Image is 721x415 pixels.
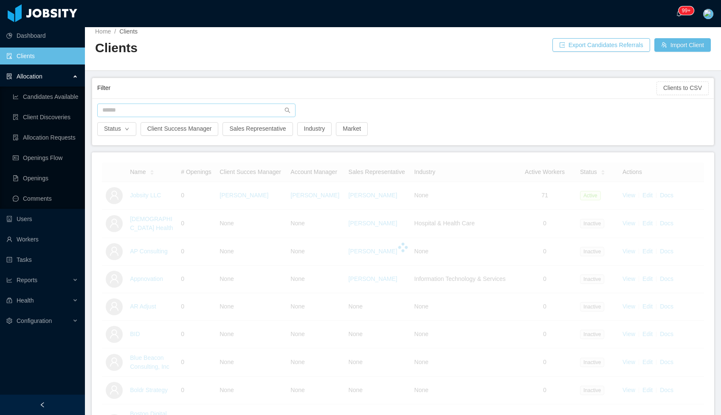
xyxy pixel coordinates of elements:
button: Market [336,122,368,136]
a: icon: line-chartCandidates Available [13,88,78,105]
h2: Clients [95,39,403,57]
a: Home [95,28,111,35]
a: icon: file-searchClient Discoveries [13,109,78,126]
a: icon: idcardOpenings Flow [13,149,78,166]
span: Allocation [17,73,42,80]
a: icon: messageComments [13,190,78,207]
a: icon: profileTasks [6,251,78,268]
i: icon: line-chart [6,277,12,283]
span: Health [17,297,34,304]
button: Statusicon: down [97,122,136,136]
span: Clients [119,28,138,35]
span: Reports [17,277,37,283]
i: icon: solution [6,73,12,79]
a: icon: file-textOpenings [13,170,78,187]
span: / [114,28,116,35]
button: icon: usergroup-addImport Client [654,38,711,52]
a: icon: robotUsers [6,210,78,227]
span: Configuration [17,317,52,324]
a: icon: pie-chartDashboard [6,27,78,44]
button: Clients to CSV [656,81,709,95]
i: icon: setting [6,318,12,324]
div: Filter [97,80,656,96]
i: icon: medicine-box [6,297,12,303]
sup: 1572 [679,6,694,15]
i: icon: search [284,107,290,113]
img: 9d02c7a0-e153-11e8-a9ea-73ce98abfc94_65fc718997353.png [703,9,713,19]
button: icon: exportExport Candidates Referrals [552,38,650,52]
a: icon: userWorkers [6,231,78,248]
button: Industry [297,122,332,136]
button: Client Success Manager [141,122,219,136]
a: icon: file-doneAllocation Requests [13,129,78,146]
a: icon: auditClients [6,48,78,64]
button: Sales Representative [222,122,293,136]
i: icon: bell [676,11,682,17]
